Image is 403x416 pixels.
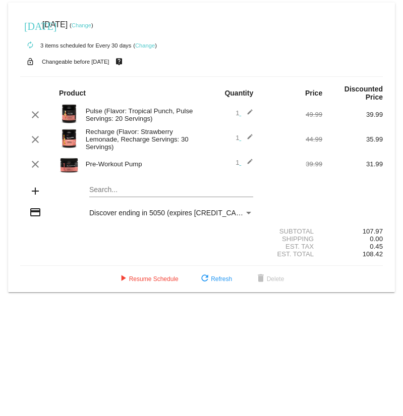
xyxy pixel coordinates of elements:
span: 1 [236,159,253,166]
div: 39.99 [322,111,383,118]
mat-select: Payment Method [89,209,253,217]
button: Resume Schedule [109,270,187,288]
mat-icon: lock_open [24,55,36,68]
a: Change [135,42,155,49]
div: 31.99 [322,160,383,168]
div: 35.99 [322,135,383,143]
img: Image-1-Carousel-Pre-Workout-Pump-1000x1000-Transp.png [59,153,79,173]
mat-icon: credit_card [29,206,41,218]
mat-icon: autorenew [24,39,36,52]
span: Delete [255,275,284,283]
span: 1 [236,109,253,117]
span: 0.45 [370,243,383,250]
button: Delete [247,270,293,288]
mat-icon: clear [29,133,41,146]
img: Image-1-Carousel-Recharge30S-Strw-Lemonade-Transp.png [59,128,79,149]
strong: Price [305,89,322,97]
strong: Product [59,89,86,97]
mat-icon: edit [241,109,253,121]
span: Resume Schedule [117,275,179,283]
span: Refresh [199,275,232,283]
strong: Quantity [224,89,253,97]
div: Pre-Workout Pump [81,160,202,168]
span: 1 [236,134,253,142]
div: 49.99 [262,111,322,118]
div: 107.97 [322,227,383,235]
mat-icon: add [29,185,41,197]
mat-icon: edit [241,133,253,146]
mat-icon: play_arrow [117,273,129,285]
mat-icon: delete [255,273,267,285]
div: 39.99 [262,160,322,168]
a: Change [72,22,91,28]
strong: Discounted Price [344,85,383,101]
span: 0.00 [370,235,383,243]
div: Subtotal [262,227,322,235]
small: Changeable before [DATE] [42,59,109,65]
div: Est. Total [262,250,322,258]
div: 44.99 [262,135,322,143]
mat-icon: refresh [199,273,211,285]
img: Image-1-Carousel-Pulse-20S-Tropical-Punch-Transp.png [59,104,79,124]
mat-icon: clear [29,109,41,121]
div: Shipping [262,235,322,243]
div: Pulse (Flavor: Tropical Punch, Pulse Servings: 20 Servings) [81,107,202,122]
div: Est. Tax [262,243,322,250]
div: Recharge (Flavor: Strawberry Lemonade, Recharge Servings: 30 Servings) [81,128,202,151]
input: Search... [89,186,253,194]
mat-icon: live_help [113,55,125,68]
small: 3 items scheduled for Every 30 days [20,42,131,49]
mat-icon: clear [29,158,41,170]
mat-icon: [DATE] [24,19,36,31]
button: Refresh [191,270,240,288]
small: ( ) [70,22,93,28]
span: 108.42 [363,250,383,258]
small: ( ) [133,42,157,49]
mat-icon: edit [241,158,253,170]
span: Discover ending in 5050 (expires [CREDIT_CARD_DATA]) [89,209,272,217]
